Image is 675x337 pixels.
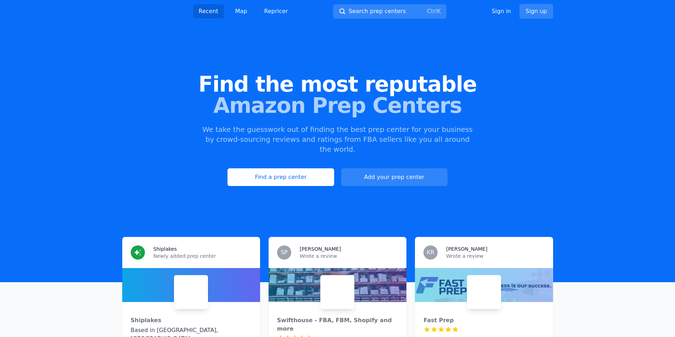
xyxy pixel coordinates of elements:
[427,250,434,255] span: KR
[300,245,341,252] h3: [PERSON_NAME]
[227,168,334,186] a: Find a prep center
[341,168,448,186] a: Add your prep center
[468,277,500,308] img: Fast Prep
[11,74,664,95] span: Find the most reputable
[153,245,177,252] h3: Shiplakes
[519,4,553,19] a: Sign up
[230,4,253,18] a: Map
[423,316,544,325] div: Fast Prep
[193,4,224,18] a: Recent
[11,95,664,116] span: Amazon Prep Centers
[277,316,398,333] div: Swifthouse - FBA, FBM, Shopify and more
[333,4,446,19] button: Search prep centersCtrlK
[322,277,353,308] img: Swifthouse - FBA, FBM, Shopify and more
[175,277,207,308] img: Shiplakes
[281,250,288,255] span: SP
[446,252,544,260] p: Wrote a review
[131,316,252,325] div: Shiplakes
[437,8,441,14] kbd: K
[202,124,474,154] p: We take the guesswork out of finding the best prep center for your business by crowd-sourcing rev...
[349,7,406,16] span: Search prep centers
[300,252,398,260] p: Wrote a review
[446,245,487,252] h3: [PERSON_NAME]
[259,4,294,18] a: Repricer
[427,8,437,14] kbd: Ctrl
[122,6,179,16] img: PrepCenter
[492,7,511,16] a: Sign in
[153,252,252,260] p: Newly added prep center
